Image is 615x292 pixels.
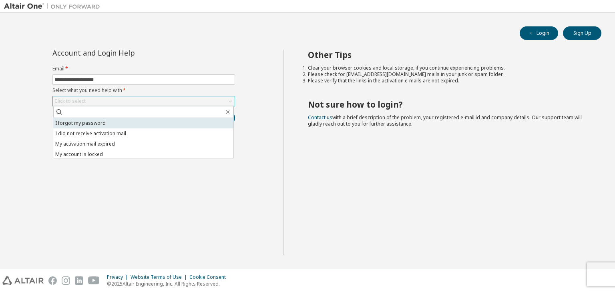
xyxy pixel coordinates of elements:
h2: Not sure how to login? [308,99,587,110]
div: Cookie Consent [189,274,231,280]
p: © 2025 Altair Engineering, Inc. All Rights Reserved. [107,280,231,287]
img: Altair One [4,2,104,10]
li: I forgot my password [53,118,233,128]
img: altair_logo.svg [2,276,44,285]
li: Please check for [EMAIL_ADDRESS][DOMAIN_NAME] mails in your junk or spam folder. [308,71,587,78]
h2: Other Tips [308,50,587,60]
img: linkedin.svg [75,276,83,285]
img: youtube.svg [88,276,100,285]
div: Website Terms of Use [131,274,189,280]
button: Sign Up [563,26,601,40]
label: Email [52,66,235,72]
div: Account and Login Help [52,50,199,56]
li: Please verify that the links in the activation e-mails are not expired. [308,78,587,84]
div: Click to select [53,96,235,106]
li: Clear your browser cookies and local storage, if you continue experiencing problems. [308,65,587,71]
a: Contact us [308,114,332,121]
label: Select what you need help with [52,87,235,94]
img: instagram.svg [62,276,70,285]
span: with a brief description of the problem, your registered e-mail id and company details. Our suppo... [308,114,582,127]
div: Click to select [54,98,86,104]
button: Login [520,26,558,40]
img: facebook.svg [48,276,57,285]
div: Privacy [107,274,131,280]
